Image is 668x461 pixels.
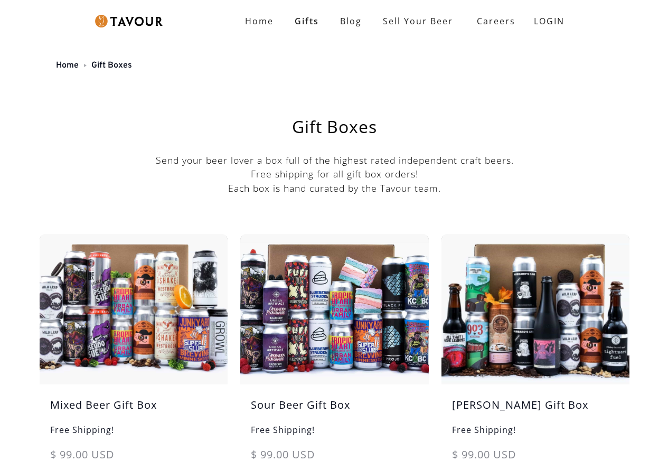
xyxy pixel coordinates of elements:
[66,118,603,135] h1: Gift Boxes
[240,397,428,424] h5: Sour Beer Gift Box
[40,424,228,447] h6: Free Shipping!
[372,11,464,32] a: Sell Your Beer
[477,11,515,32] strong: Careers
[240,424,428,447] h6: Free Shipping!
[40,397,228,424] h5: Mixed Beer Gift Box
[441,397,629,424] h5: [PERSON_NAME] Gift Box
[441,424,629,447] h6: Free Shipping!
[234,11,284,32] a: Home
[245,15,274,27] strong: Home
[91,60,132,71] a: Gift Boxes
[523,11,575,32] a: LOGIN
[40,153,629,195] p: Send your beer lover a box full of the highest rated independent craft beers. Free shipping for a...
[56,60,79,71] a: Home
[330,11,372,32] a: Blog
[464,6,523,36] a: Careers
[284,11,330,32] a: Gifts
